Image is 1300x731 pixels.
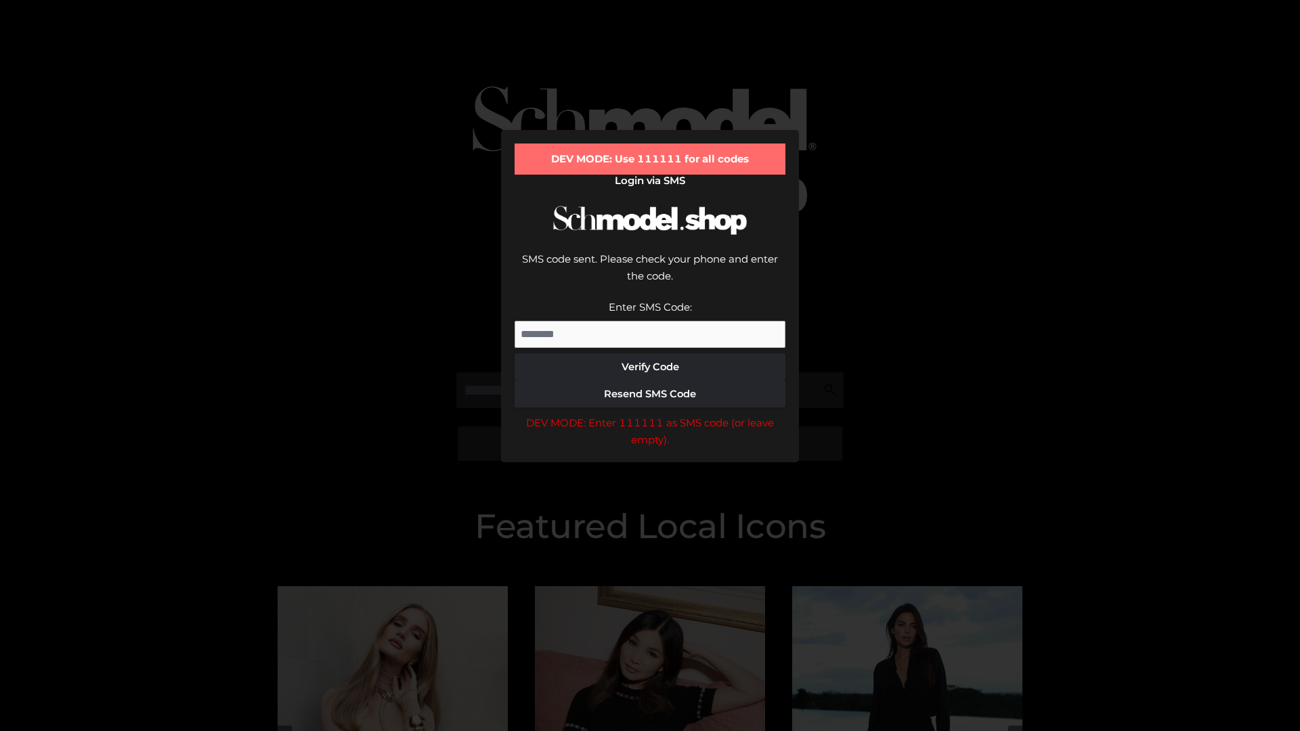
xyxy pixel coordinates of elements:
[515,250,785,298] div: SMS code sent. Please check your phone and enter the code.
[515,380,785,407] button: Resend SMS Code
[515,143,785,175] div: DEV MODE: Use 111111 for all codes
[548,194,752,247] img: Schmodel Logo
[609,301,692,313] label: Enter SMS Code:
[515,175,785,187] h2: Login via SMS
[515,353,785,380] button: Verify Code
[515,414,785,449] div: DEV MODE: Enter 111111 as SMS code (or leave empty).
